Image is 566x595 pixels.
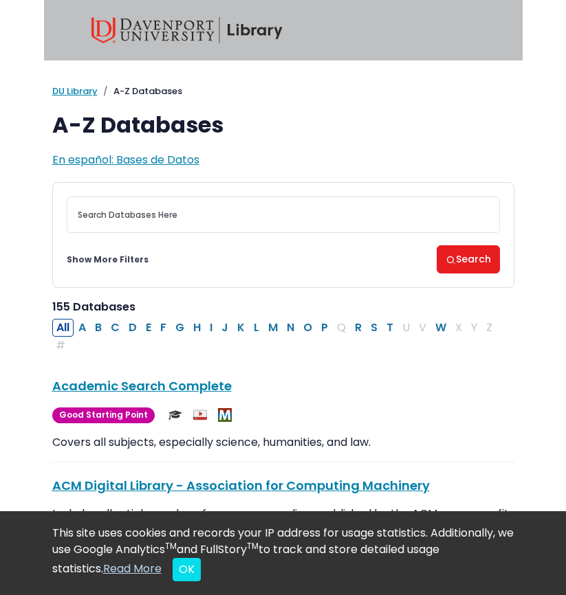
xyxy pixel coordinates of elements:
p: Includes all articles and conference proceedings published by the ACM, a non-profit international... [52,506,514,555]
sup: TM [247,540,259,552]
li: A-Z Databases [98,85,182,98]
nav: breadcrumb [52,85,514,98]
a: Read More [103,561,162,576]
span: 155 Databases [52,299,135,315]
a: Show More Filters [67,254,149,266]
button: Filter Results K [233,319,249,337]
button: Filter Results L [250,319,263,337]
input: Search database by title or keyword [67,197,500,233]
img: Scholarly or Peer Reviewed [168,408,182,422]
button: All [52,319,74,337]
button: Filter Results A [74,319,90,337]
button: Filter Results O [299,319,316,337]
span: Good Starting Point [52,407,155,423]
button: Filter Results D [124,319,141,337]
button: Filter Results C [107,319,124,337]
button: Filter Results F [156,319,171,337]
button: Filter Results S [367,319,382,337]
button: Filter Results J [217,319,232,337]
button: Filter Results R [351,319,366,337]
sup: TM [165,540,177,552]
button: Filter Results T [382,319,398,337]
img: MeL (Michigan electronic Library) [218,408,232,422]
button: Filter Results W [431,319,450,337]
button: Filter Results I [206,319,217,337]
img: Davenport University Library [91,17,283,43]
a: Academic Search Complete [52,377,232,394]
a: DU Library [52,85,98,98]
p: Covers all subjects, especially science, humanities, and law. [52,434,514,451]
button: Filter Results G [171,319,188,337]
img: Audio & Video [193,408,207,422]
div: Alpha-list to filter by first letter of database name [52,319,498,353]
button: Filter Results H [189,319,205,337]
button: Search [437,245,500,273]
button: Filter Results N [283,319,298,337]
button: Close [173,558,201,581]
button: Filter Results B [91,319,106,337]
h1: A-Z Databases [52,112,514,138]
div: This site uses cookies and records your IP address for usage statistics. Additionally, we use Goo... [52,525,514,581]
button: Filter Results E [142,319,155,337]
button: Filter Results M [264,319,282,337]
a: ACM Digital Library - Association for Computing Machinery [52,477,430,494]
button: Filter Results P [317,319,332,337]
a: En español: Bases de Datos [52,152,199,168]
